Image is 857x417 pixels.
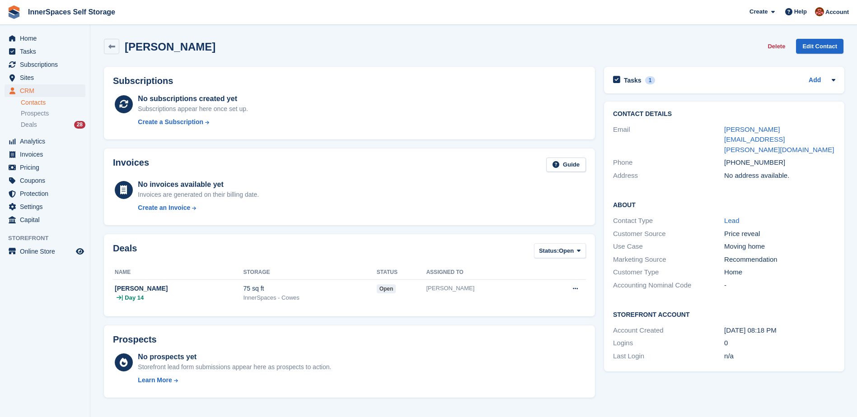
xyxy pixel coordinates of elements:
span: Help [794,7,807,16]
span: Account [825,8,849,17]
div: No prospects yet [138,352,331,362]
div: Home [724,267,835,278]
div: 28 [74,121,85,129]
img: Abby Tilley [815,7,824,16]
div: 1 [645,76,656,84]
div: Address [613,171,724,181]
th: Assigned to [426,265,541,280]
span: Home [20,32,74,45]
div: [PERSON_NAME] [426,284,541,293]
span: Create [749,7,768,16]
a: menu [5,84,85,97]
div: Create a Subscription [138,117,203,127]
button: Status: Open [534,243,586,258]
div: n/a [724,351,835,361]
div: Account Created [613,325,724,336]
span: CRM [20,84,74,97]
a: Create a Subscription [138,117,248,127]
div: Create an Invoice [138,203,190,213]
h2: [PERSON_NAME] [125,41,215,53]
a: menu [5,161,85,174]
div: Customer Source [613,229,724,239]
a: menu [5,245,85,258]
div: Contact Type [613,216,724,226]
div: - [724,280,835,291]
a: menu [5,71,85,84]
a: menu [5,200,85,213]
button: Delete [764,39,789,54]
a: menu [5,174,85,187]
h2: Subscriptions [113,76,586,86]
span: Invoices [20,148,74,161]
div: No address available. [724,171,835,181]
div: No subscriptions created yet [138,93,248,104]
span: Day 14 [125,293,144,302]
span: Protection [20,187,74,200]
span: Deals [21,120,37,129]
h2: Tasks [624,76,642,84]
h2: Prospects [113,334,157,345]
span: Sites [20,71,74,84]
div: [PHONE_NUMBER] [724,158,835,168]
a: menu [5,148,85,161]
div: Logins [613,338,724,348]
a: menu [5,58,85,71]
span: Pricing [20,161,74,174]
a: menu [5,187,85,200]
a: menu [5,135,85,148]
div: InnerSpaces - Cowes [244,293,377,302]
span: Open [559,246,574,255]
span: Coupons [20,174,74,187]
h2: Contact Details [613,111,835,118]
span: Subscriptions [20,58,74,71]
div: Learn More [138,375,172,385]
div: 75 sq ft [244,284,377,293]
div: Price reveal [724,229,835,239]
div: Customer Type [613,267,724,278]
span: Prospects [21,109,49,118]
div: Recommendation [724,255,835,265]
span: Capital [20,213,74,226]
img: stora-icon-8386f47178a22dfd0bd8f6a31ec36ba5ce8667c1dd55bd0f319d3a0aa187defe.svg [7,5,21,19]
a: Add [809,75,821,86]
h2: Storefront Account [613,310,835,319]
span: Settings [20,200,74,213]
div: 0 [724,338,835,348]
a: Deals 28 [21,120,85,130]
div: Accounting Nominal Code [613,280,724,291]
div: Use Case [613,241,724,252]
a: Edit Contact [796,39,843,54]
span: Tasks [20,45,74,58]
div: Phone [613,158,724,168]
th: Status [377,265,426,280]
span: open [377,284,396,293]
h2: About [613,200,835,209]
a: Preview store [75,246,85,257]
a: Learn More [138,375,331,385]
a: menu [5,213,85,226]
span: Online Store [20,245,74,258]
div: Storefront lead form submissions appear here as prospects to action. [138,362,331,372]
span: Status: [539,246,559,255]
div: Moving home [724,241,835,252]
div: Email [613,125,724,155]
th: Name [113,265,244,280]
a: Guide [546,158,586,172]
a: Prospects [21,109,85,118]
div: [DATE] 08:18 PM [724,325,835,336]
span: Analytics [20,135,74,148]
div: [PERSON_NAME] [115,284,244,293]
a: [PERSON_NAME][EMAIL_ADDRESS][PERSON_NAME][DOMAIN_NAME] [724,125,834,153]
th: Storage [244,265,377,280]
h2: Deals [113,243,137,260]
div: Invoices are generated on their billing date. [138,190,259,199]
a: Lead [724,217,739,224]
span: | [122,293,123,302]
div: Marketing Source [613,255,724,265]
a: InnerSpaces Self Storage [24,5,119,19]
h2: Invoices [113,158,149,172]
a: menu [5,32,85,45]
span: Storefront [8,234,90,243]
a: Create an Invoice [138,203,259,213]
div: No invoices available yet [138,179,259,190]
